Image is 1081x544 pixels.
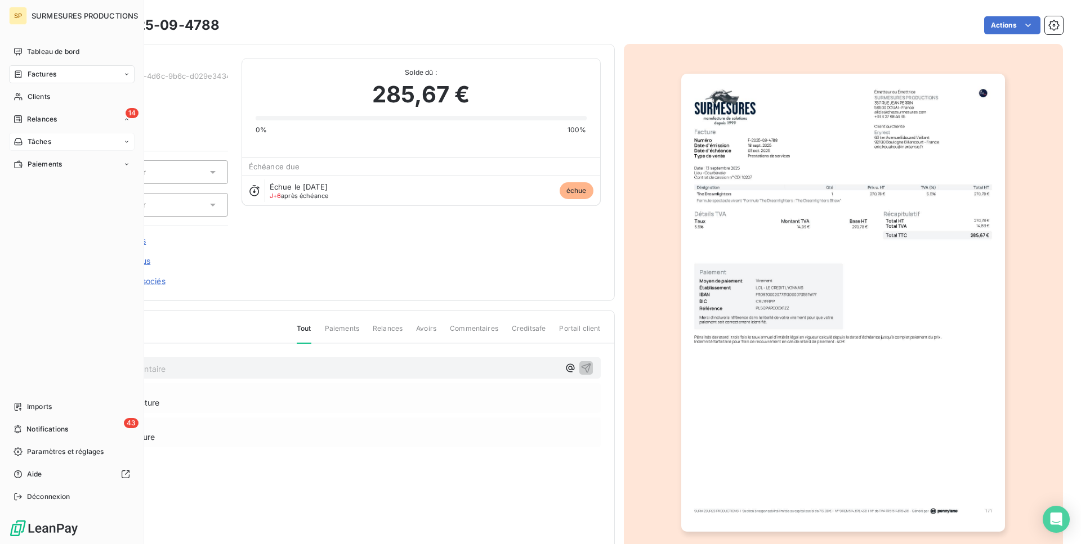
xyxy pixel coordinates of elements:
span: Notifications [26,424,68,434]
span: SURMESURES PRODUCTIONS [32,11,138,20]
span: Solde dû : [256,68,587,78]
span: Échue le [DATE] [270,182,328,191]
span: Portail client [559,323,600,343]
span: 14 [126,108,139,118]
span: Paramètres et réglages [27,447,104,457]
span: Tableau de bord [27,47,79,57]
span: Clients [28,92,50,102]
span: Tâches [28,137,51,147]
span: 43 [124,418,139,428]
span: 285,67 € [372,78,470,111]
span: Échéance due [249,162,300,171]
span: Imports [27,402,52,412]
span: échue [560,182,593,199]
span: Déconnexion [27,492,70,502]
img: Logo LeanPay [9,519,79,537]
span: Avoirs [416,323,436,343]
span: Commentaires [450,323,498,343]
span: f7cd0d56-596b-4d6c-9b6c-d029e34348bb [88,71,228,80]
h3: F-2025-09-4788 [105,15,220,35]
span: Tout [297,323,311,344]
span: 100% [568,125,587,135]
span: Paiements [28,159,62,169]
span: après échéance [270,192,329,199]
button: Actions [984,16,1040,34]
span: Creditsafe [512,323,546,343]
span: Relances [373,323,403,343]
a: Aide [9,465,135,483]
span: Paiements [325,323,359,343]
div: Open Intercom Messenger [1043,506,1070,533]
div: SP [9,7,27,25]
span: Relances [27,114,57,124]
span: 0% [256,125,267,135]
span: J+6 [270,192,281,200]
img: invoice_thumbnail [681,74,1005,532]
span: Aide [27,469,42,479]
span: Factures [28,69,56,79]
